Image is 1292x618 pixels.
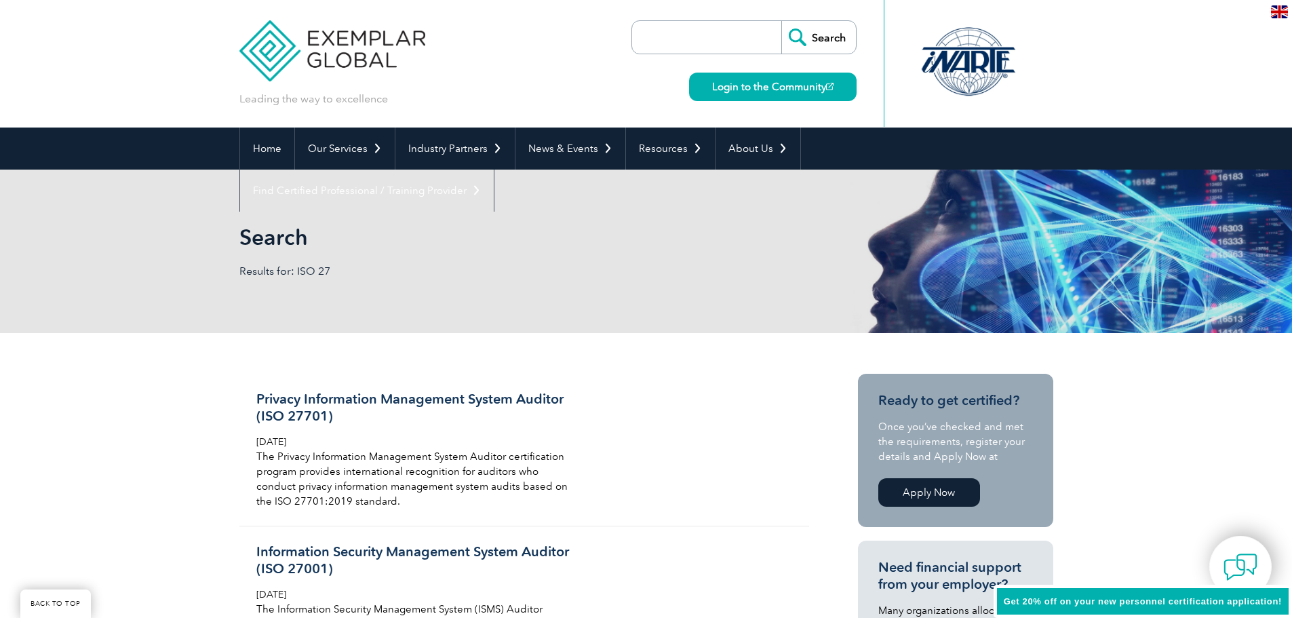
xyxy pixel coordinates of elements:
p: Results for: ISO 27 [239,264,646,279]
p: The Privacy Information Management System Auditor certification program provides international re... [256,449,578,509]
a: BACK TO TOP [20,590,91,618]
a: About Us [716,128,800,170]
h1: Search [239,224,760,250]
h3: Ready to get certified? [878,392,1033,409]
a: Login to the Community [689,73,857,101]
img: en [1271,5,1288,18]
h3: Information Security Management System Auditor (ISO 27001) [256,543,578,577]
p: Once you’ve checked and met the requirements, register your details and Apply Now at [878,419,1033,464]
h3: Need financial support from your employer? [878,559,1033,593]
a: Our Services [295,128,395,170]
a: Resources [626,128,715,170]
a: Apply Now [878,478,980,507]
a: Industry Partners [395,128,515,170]
img: open_square.png [826,83,834,90]
a: Privacy Information Management System Auditor (ISO 27701) [DATE] The Privacy Information Manageme... [239,374,809,526]
h3: Privacy Information Management System Auditor (ISO 27701) [256,391,578,425]
span: Get 20% off on your new personnel certification application! [1004,596,1282,606]
input: Search [781,21,856,54]
p: Leading the way to excellence [239,92,388,107]
a: Find Certified Professional / Training Provider [240,170,494,212]
span: [DATE] [256,436,286,448]
a: News & Events [515,128,625,170]
span: [DATE] [256,589,286,600]
a: Home [240,128,294,170]
img: contact-chat.png [1224,550,1257,584]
